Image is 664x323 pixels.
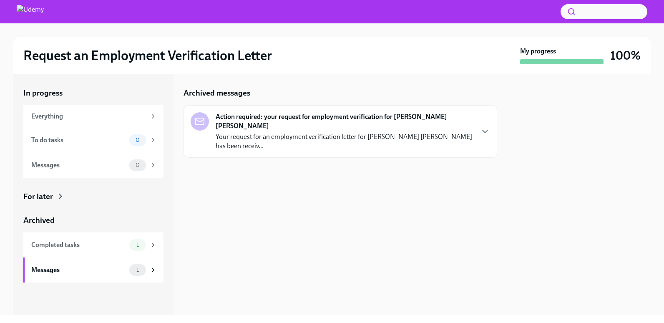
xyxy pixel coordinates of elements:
a: Completed tasks1 [23,232,163,257]
div: Messages [31,265,126,275]
a: Archived [23,215,163,226]
a: Everything [23,105,163,128]
div: Everything [31,112,146,121]
a: In progress [23,88,163,98]
a: To do tasks0 [23,128,163,153]
span: 0 [131,137,145,143]
span: 0 [131,162,145,168]
strong: My progress [520,47,556,56]
div: Completed tasks [31,240,126,250]
a: Messages0 [23,153,163,178]
img: Udemy [17,5,44,18]
div: For later [23,191,53,202]
div: To do tasks [31,136,126,145]
a: Messages1 [23,257,163,283]
span: 1 [131,267,144,273]
strong: Action required: your request for employment verification for [PERSON_NAME] [PERSON_NAME] [216,112,473,131]
div: Messages [31,161,126,170]
span: 1 [131,242,144,248]
h5: Archived messages [184,88,250,98]
h3: 100% [610,48,641,63]
p: Your request for an employment verification letter for [PERSON_NAME] [PERSON_NAME] has been recei... [216,132,473,151]
h2: Request an Employment Verification Letter [23,47,272,64]
a: For later [23,191,163,202]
